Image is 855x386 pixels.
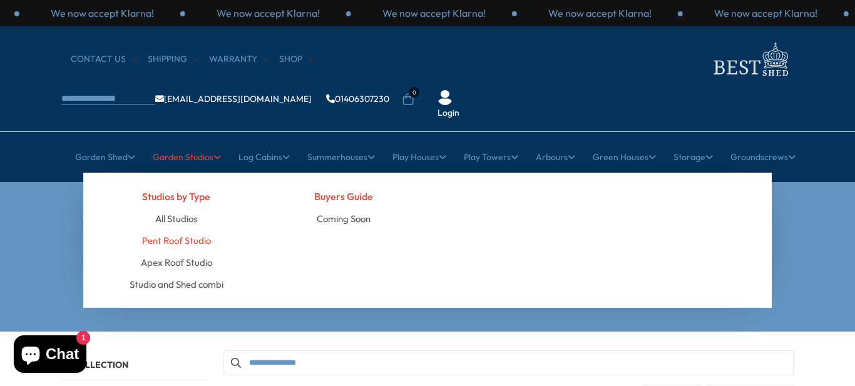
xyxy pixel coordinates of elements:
a: [EMAIL_ADDRESS][DOMAIN_NAME] [155,94,312,103]
a: Green Houses [593,141,656,173]
img: User Icon [438,90,453,105]
a: Groundscrews [730,141,796,173]
a: 0 [402,93,414,106]
inbox-online-store-chat: Shopify online store chat [10,335,90,376]
p: We now accept Klarna! [217,6,320,20]
div: 3 / 3 [351,6,517,20]
img: logo [706,39,794,79]
a: Studio and Shed combi [130,273,223,295]
span: 0 [409,87,419,98]
div: 2 / 3 [185,6,351,20]
a: 01406307230 [326,94,389,103]
a: Warranty [209,53,270,66]
div: 1 / 3 [19,6,185,20]
p: We now accept Klarna! [51,6,154,20]
div: 1 / 3 [517,6,683,20]
a: Garden Studios [153,141,221,173]
a: Garden Shed [75,141,135,173]
div: 2 / 3 [683,6,849,20]
a: CONTACT US [71,53,138,66]
a: Shipping [148,53,200,66]
a: Apex Roof Studio [141,251,212,273]
p: We now accept Klarna! [382,6,486,20]
a: Login [438,107,459,119]
a: Log Cabins [238,141,290,173]
a: All Studios [155,208,197,230]
a: Arbours [536,141,575,173]
a: Storage [673,141,713,173]
input: Search products [223,350,794,375]
p: We now accept Klarna! [714,6,817,20]
a: Play Towers [464,141,518,173]
p: We now accept Klarna! [548,6,652,20]
a: Pent Roof Studio [142,230,211,251]
a: Coming Soon [317,208,371,230]
a: Summerhouses [307,141,375,173]
a: Play Houses [392,141,446,173]
span: Collection [72,359,128,370]
h4: Buyers Guide [270,185,419,208]
a: Shop [279,53,315,66]
h4: Studios by Type [102,185,251,208]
